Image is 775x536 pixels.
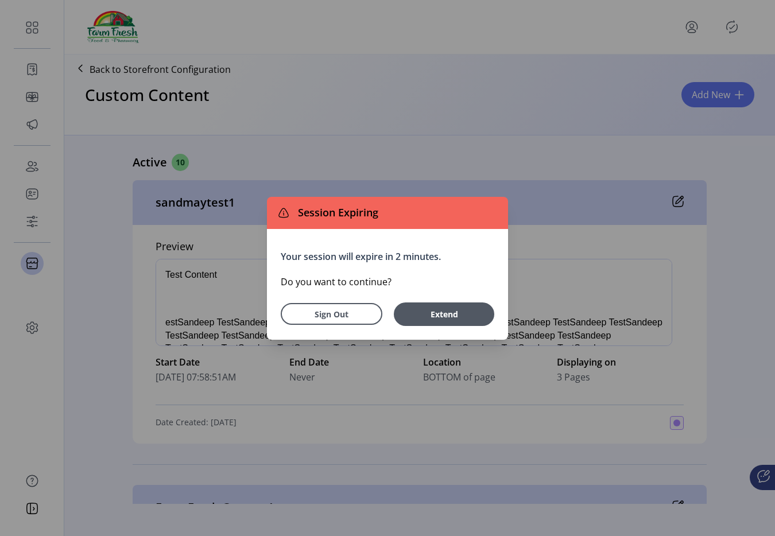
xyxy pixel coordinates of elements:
body: Rich Text Area. Press ALT-0 for help. [9,9,506,95]
div: Test Content [9,9,506,22]
div: Test Content1 [9,9,506,22]
body: Rich Text Area. Press ALT-0 for help. [9,9,506,165]
span: Extend [400,308,489,320]
body: Rich Text Area. Press ALT-0 for help. [9,9,506,22]
div: Test Content [9,9,506,95]
p: Updated content - Automation best validation :D [9,9,506,22]
p: Your session will expire in 2 minutes. [281,250,494,263]
button: Sign Out [281,303,382,325]
span: Session Expiring [293,205,378,220]
button: Extend [394,302,494,326]
body: Rich Text Area. Press ALT-0 for help. [9,9,506,61]
div: Test Contenting [9,9,506,22]
div: Test Contents [9,9,506,22]
body: Rich Text Area. Press ALT-0 for help. [9,9,506,319]
span: Sign Out [296,308,367,320]
div: Test Contenttest [9,9,506,22]
p: Invalid content [9,9,506,22]
body: Rich Text Area. Press ALT-0 for help. [9,9,506,417]
span: Farm Fresh's Unified Storefront. [9,24,270,45]
body: Rich Text Area. Press ALT-0 for help. [9,9,506,112]
p: Do you want to continue? [281,275,494,289]
p: estSandeep TestSandeep TestSandeep TestSandeep TestSandeep TestSandeep TestSandeep TestSandeep Te... [9,31,506,417]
